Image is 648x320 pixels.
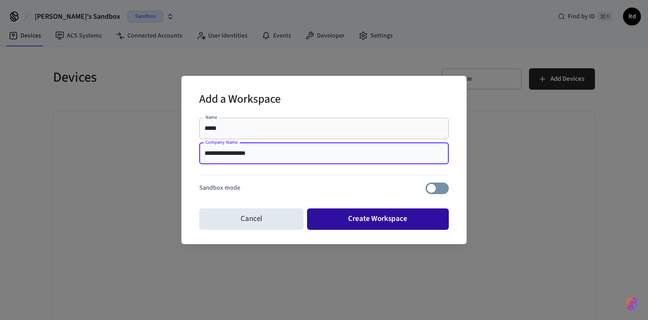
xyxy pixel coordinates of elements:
[205,139,238,145] label: Company Name
[199,87,281,114] h2: Add a Workspace
[307,208,449,230] button: Create Workspace
[199,183,240,193] p: Sandbox mode
[199,208,303,230] button: Cancel
[627,297,637,311] img: SeamLogoGradient.69752ec5.svg
[205,114,217,121] label: Name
